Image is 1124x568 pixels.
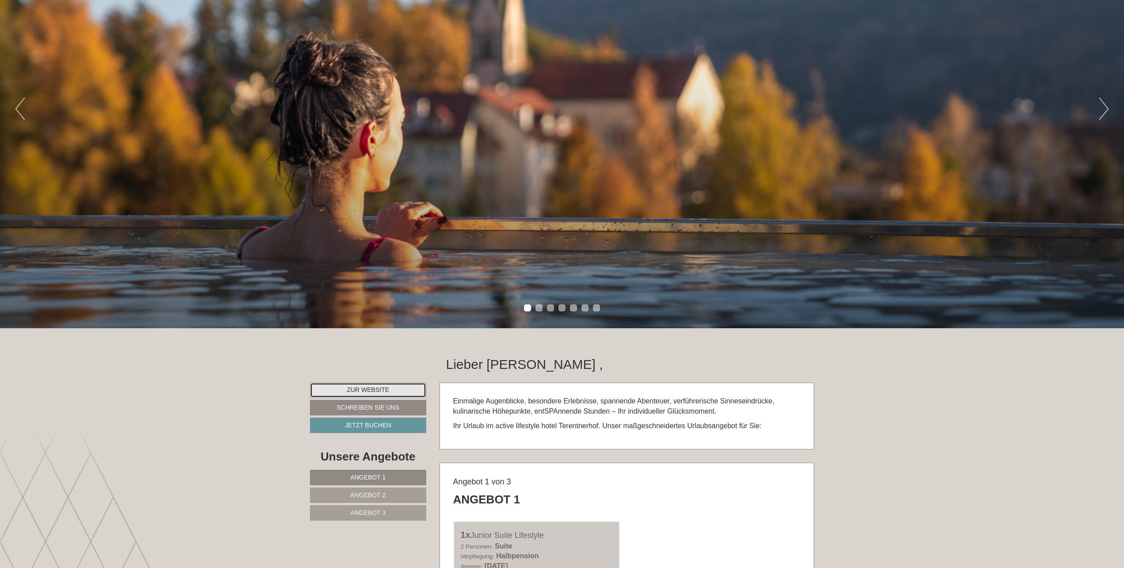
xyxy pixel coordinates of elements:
a: Jetzt buchen [310,418,426,433]
a: Zur Website [310,383,426,398]
div: Junior Suite Lifestyle [461,529,613,541]
span: Angebot 3 [350,509,386,516]
div: Unsere Angebote [310,449,426,465]
span: Angebot 2 [350,491,386,499]
small: Verpflegung: [461,553,494,560]
b: 1x [461,530,470,540]
h1: Lieber [PERSON_NAME] , [446,357,603,372]
p: Ihr Urlaub im active lifestyle hotel Terentnerhof. Unser maßgeschneidertes Urlaubsangebot für Sie: [453,421,801,431]
small: 2 Personen: [461,543,493,550]
a: Schreiben Sie uns [310,400,426,415]
span: Angebot 1 von 3 [453,477,511,486]
div: Angebot 1 [453,491,520,508]
b: Halbpension [496,552,539,560]
b: Suite [495,542,512,550]
p: Einmalige Augenblicke, besondere Erlebnisse, spannende Abenteuer, verführerische Sinneseindrücke,... [453,396,801,417]
span: Angebot 1 [350,474,386,481]
button: Previous [15,98,25,120]
button: Next [1099,98,1109,120]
